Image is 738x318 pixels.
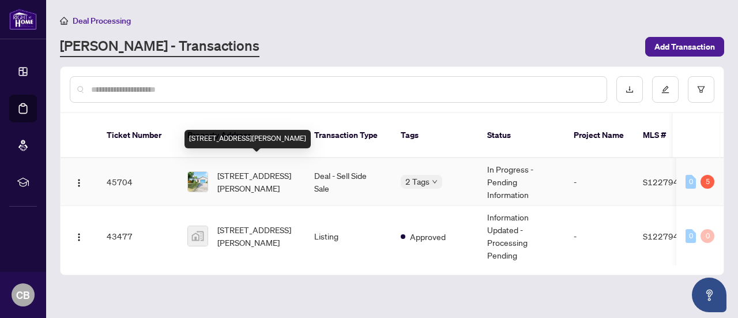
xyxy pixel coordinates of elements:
span: Deal Processing [73,16,131,26]
div: [STREET_ADDRESS][PERSON_NAME] [184,130,311,148]
button: Logo [70,173,88,191]
th: Property Address [178,113,305,158]
span: edit [661,85,669,93]
button: download [616,76,643,103]
a: [PERSON_NAME] - Transactions [60,36,259,57]
th: Tags [391,113,478,158]
div: 5 [701,175,714,189]
button: Open asap [692,278,726,312]
span: CB [16,287,30,303]
td: Information Updated - Processing Pending [478,206,564,267]
span: home [60,17,68,25]
th: Ticket Number [97,113,178,158]
th: Project Name [564,113,634,158]
img: thumbnail-img [188,226,208,246]
span: [STREET_ADDRESS][PERSON_NAME] [217,223,296,249]
td: - [564,206,634,267]
td: 43477 [97,206,178,267]
td: - [564,158,634,206]
span: S12279428 [643,231,689,241]
div: 0 [686,229,696,243]
td: In Progress - Pending Information [478,158,564,206]
th: MLS # [634,113,703,158]
div: 0 [701,229,714,243]
span: filter [697,85,705,93]
img: Logo [74,233,84,242]
span: Approved [410,230,446,243]
span: S12279428 [643,177,689,187]
span: Add Transaction [654,38,715,56]
span: 2 Tags [405,175,430,188]
img: logo [9,9,37,30]
span: download [626,85,634,93]
td: Deal - Sell Side Sale [305,158,391,206]
button: Logo [70,227,88,245]
button: filter [688,76,714,103]
td: 45704 [97,158,178,206]
img: Logo [74,178,84,188]
span: down [432,179,438,185]
div: 0 [686,175,696,189]
th: Status [478,113,564,158]
button: edit [652,76,679,103]
button: Add Transaction [645,37,724,57]
span: [STREET_ADDRESS][PERSON_NAME] [217,169,296,194]
th: Transaction Type [305,113,391,158]
img: thumbnail-img [188,172,208,192]
td: Listing [305,206,391,267]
